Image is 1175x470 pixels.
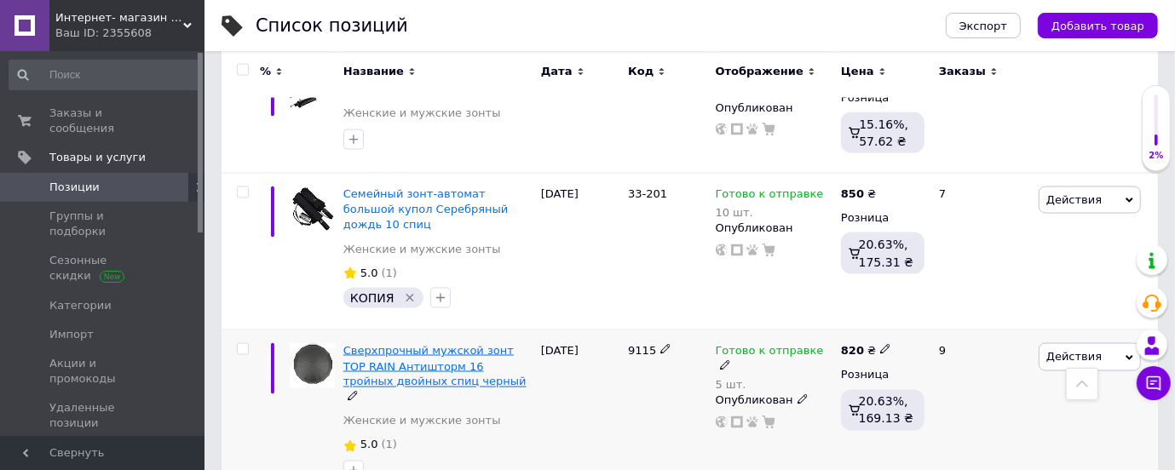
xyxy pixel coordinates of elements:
[343,414,501,429] a: Женские и мужские зонты
[343,242,501,257] a: Женские и мужские зонты
[49,150,146,165] span: Товары и услуги
[350,291,395,305] span: КОПИЯ
[841,187,864,200] b: 850
[290,186,335,232] img: Семейный зонт-автомат большой купол Серебряный дождь 10 спиц
[256,17,408,35] div: Список позиций
[929,174,1034,330] div: 7
[55,26,204,41] div: Ваш ID: 2355608
[49,253,158,284] span: Сезонные скидки
[343,344,527,387] a: Сверхпрочный мужской зонт TOP RAIN Антишторм 16 тройных двойных спиц черный
[9,60,201,90] input: Поиск
[49,298,112,313] span: Категории
[1038,13,1158,38] button: Добавить товар
[541,64,573,79] span: Дата
[382,438,397,451] span: (1)
[49,209,158,239] span: Группы и подборки
[343,64,404,79] span: Название
[537,53,624,174] div: [DATE]
[841,64,874,79] span: Цена
[716,344,824,362] span: Готово к отправке
[49,327,94,342] span: Импорт
[859,117,908,148] span: 15.16%, 57.62 ₴
[841,210,924,226] div: Розница
[716,206,824,219] div: 10 шт.
[360,438,378,451] span: 5.0
[716,187,824,205] span: Готово к отправке
[343,187,508,231] a: Семейный зонт-автомат большой купол Серебряный дождь 10 спиц
[859,238,913,268] span: 20.63%, 175.31 ₴
[537,174,624,330] div: [DATE]
[1051,20,1144,32] span: Добавить товар
[716,64,803,79] span: Отображение
[959,20,1007,32] span: Экспорт
[946,13,1021,38] button: Экспорт
[841,186,876,202] div: ₴
[55,10,183,26] span: Интернет- магазин "TopMir" качественная детская обувь для всех
[290,343,335,388] img: Сверхпрочный мужской зонт TOP RAIN Антишторм 16 тройных двойных спиц черный
[403,291,417,305] svg: Удалить метку
[716,393,832,409] div: Опубликован
[939,64,986,79] span: Заказы
[49,356,158,387] span: Акции и промокоды
[841,368,924,383] div: Розница
[382,267,397,279] span: (1)
[859,395,913,426] span: 20.63%, 169.13 ₴
[260,64,271,79] span: %
[1137,366,1171,400] button: Чат с покупателем
[360,267,378,279] span: 5.0
[841,344,864,357] b: 820
[49,400,158,431] span: Удаленные позиции
[628,187,667,200] span: 33-201
[716,221,832,236] div: Опубликован
[841,343,891,358] div: ₴
[1143,150,1170,162] div: 2%
[716,379,832,392] div: 5 шт.
[49,106,158,136] span: Заказы и сообщения
[628,344,656,357] span: 9115
[343,106,501,121] a: Женские и мужские зонты
[1046,350,1102,363] span: Действия
[49,180,100,195] span: Позиции
[716,100,832,116] div: Опубликован
[628,64,654,79] span: Код
[929,53,1034,174] div: 0
[1046,193,1102,206] span: Действия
